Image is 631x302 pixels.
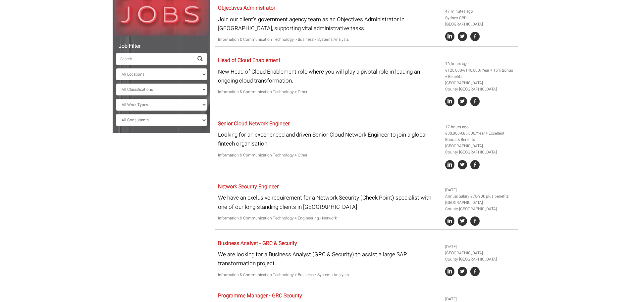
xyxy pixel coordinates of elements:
li: [GEOGRAPHIC_DATA] County [GEOGRAPHIC_DATA] [445,200,516,212]
a: Programme Manager - GRC Security [218,292,302,300]
p: Join our client's government agency team as an Objectives Administrator in [GEOGRAPHIC_DATA], sup... [218,15,440,33]
li: [GEOGRAPHIC_DATA] County [GEOGRAPHIC_DATA] [445,250,516,263]
p: Information & Communication Technology > Engineering - Network [218,215,440,221]
li: €80,000-€85,000/Year + Excellent Bonus & Benefits [445,130,516,143]
li: [DATE] [445,187,516,193]
h5: Job Filter [116,43,207,49]
p: Information & Communication Technology > Business / Systems Analysts [218,36,440,43]
p: We are looking for a Business Analyst (GRC & Security) to assist a large SAP transformation project. [218,250,440,268]
a: Network Security Engineer [218,183,279,191]
li: Sydney CBD [GEOGRAPHIC_DATA] [445,15,516,28]
li: 17 hours ago [445,124,516,130]
a: Objectives Administrator [218,4,275,12]
li: 47 minutes ago [445,8,516,15]
p: New Head of Cloud Enablement role where you will play a pivotal role in leading an ongoing cloud ... [218,67,440,85]
a: Head of Cloud Enablement [218,56,280,64]
li: [GEOGRAPHIC_DATA] County [GEOGRAPHIC_DATA] [445,80,516,92]
p: We have an exclusive requirement for a Network Security (Check Point) specialist with one of our ... [218,193,440,211]
p: Information & Communication Technology > Other [218,89,440,95]
p: Looking for an experienced and driven Senior Cloud Network Engineer to join a global fintech orga... [218,130,440,148]
p: Information & Communication Technology > Other [218,152,440,158]
li: Annual Salary €70-90k plus benefits [445,193,516,200]
p: Information & Communication Technology > Business / Systems Analysts [218,272,440,278]
input: Search [116,53,193,65]
li: [GEOGRAPHIC_DATA] County [GEOGRAPHIC_DATA] [445,143,516,155]
li: 16 hours ago [445,61,516,67]
li: €120,000-€140,000/Year + 15% Bonus + Benefits [445,67,516,80]
a: Business Analyst - GRC & Security [218,239,297,247]
li: [DATE] [445,244,516,250]
a: Senior Cloud Network Engineer [218,120,289,128]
